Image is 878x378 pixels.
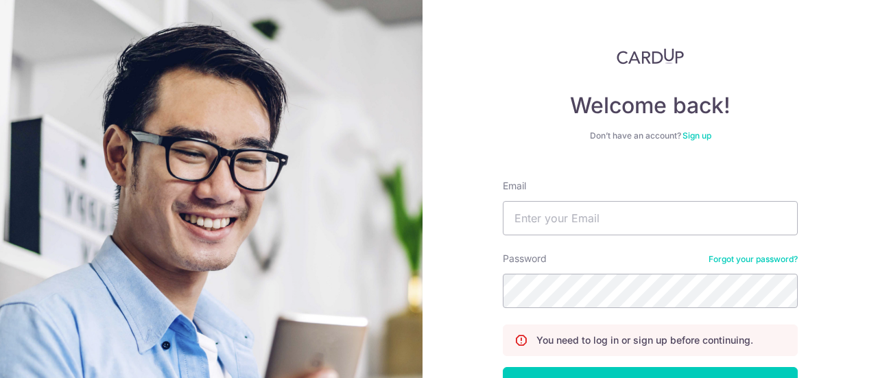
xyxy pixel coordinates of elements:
[709,254,798,265] a: Forgot your password?
[503,201,798,235] input: Enter your Email
[503,252,547,265] label: Password
[503,92,798,119] h4: Welcome back!
[503,179,526,193] label: Email
[683,130,711,141] a: Sign up
[503,130,798,141] div: Don’t have an account?
[617,48,684,64] img: CardUp Logo
[536,333,753,347] p: You need to log in or sign up before continuing.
